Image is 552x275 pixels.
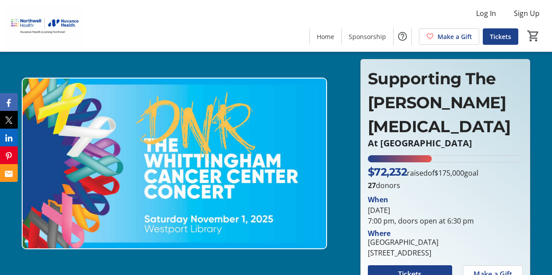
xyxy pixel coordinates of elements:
[368,194,388,205] div: When
[368,247,438,258] div: [STREET_ADDRESS]
[434,168,464,178] span: $175,000
[368,67,523,138] p: Supporting The [PERSON_NAME] [MEDICAL_DATA]
[368,155,523,162] div: 41.27562285714286% of fundraising goal reached
[5,4,84,48] img: Nuvance Health's Logo
[368,181,376,190] b: 27
[368,138,523,148] p: At [GEOGRAPHIC_DATA]
[490,32,511,41] span: Tickets
[514,8,540,19] span: Sign Up
[22,78,327,249] img: Campaign CTA Media Photo
[476,8,496,19] span: Log In
[368,237,438,247] div: [GEOGRAPHIC_DATA]
[394,27,411,45] button: Help
[368,164,479,180] p: raised of goal
[368,180,523,191] p: donors
[368,165,407,178] span: $72,232
[368,205,523,226] div: [DATE] 7:00 pm, doors open at 6:30 pm
[525,28,541,44] button: Cart
[368,230,390,237] div: Where
[438,32,472,41] span: Make a Gift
